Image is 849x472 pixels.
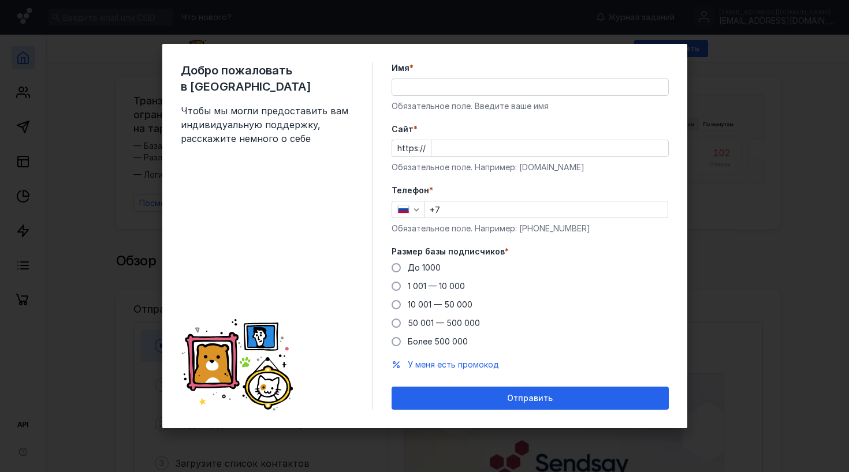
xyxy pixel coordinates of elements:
[392,387,669,410] button: Отправить
[392,246,505,257] span: Размер базы подписчиков
[408,318,480,328] span: 50 001 — 500 000
[392,100,669,112] div: Обязательное поле. Введите ваше имя
[408,359,499,369] span: У меня есть промокод
[392,223,669,234] div: Обязательное поле. Например: [PHONE_NUMBER]
[408,359,499,370] button: У меня есть промокод
[408,299,472,309] span: 10 001 — 50 000
[181,62,354,95] span: Добро пожаловать в [GEOGRAPHIC_DATA]
[392,62,409,74] span: Имя
[392,162,669,173] div: Обязательное поле. Например: [DOMAIN_NAME]
[408,336,468,346] span: Более 500 000
[392,123,414,135] span: Cайт
[507,394,553,403] span: Отправить
[181,104,354,145] span: Чтобы мы могли предоставить вам индивидуальную поддержку, расскажите немного о себе
[408,263,441,272] span: До 1000
[392,185,429,196] span: Телефон
[408,281,465,291] span: 1 001 — 10 000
